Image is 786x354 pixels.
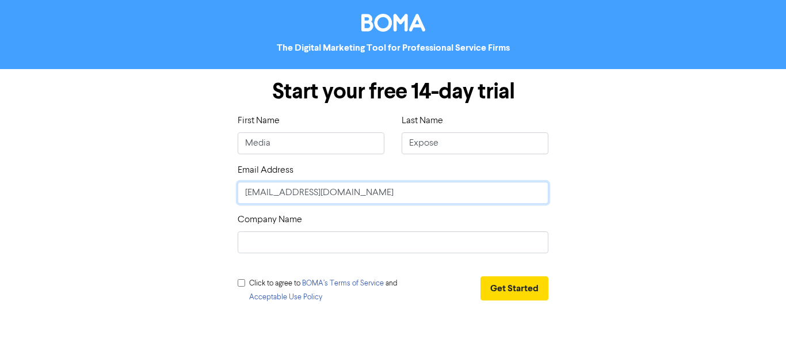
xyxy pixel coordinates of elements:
[402,114,443,128] label: Last Name
[238,163,293,177] label: Email Address
[302,280,384,287] a: BOMA’s Terms of Service
[249,294,322,301] a: Acceptable Use Policy
[238,213,302,227] label: Company Name
[642,230,786,354] iframe: Chat Widget
[277,42,510,54] strong: The Digital Marketing Tool for Professional Service Firms
[249,280,398,301] span: Click to agree to and
[480,276,548,300] button: Get Started
[238,78,548,105] h1: Start your free 14-day trial
[238,114,280,128] label: First Name
[361,14,425,32] img: BOMA Logo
